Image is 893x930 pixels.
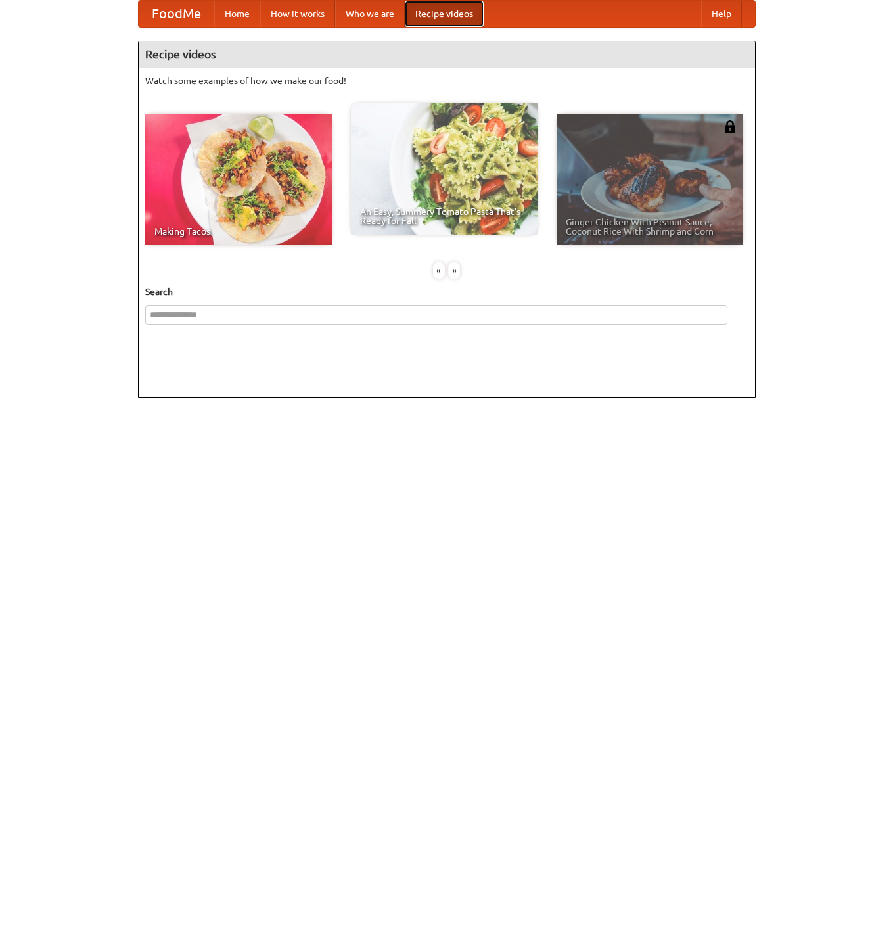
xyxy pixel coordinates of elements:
div: » [448,262,460,279]
a: Home [214,1,260,27]
a: Who we are [335,1,405,27]
a: An Easy, Summery Tomato Pasta That's Ready for Fall [351,103,538,235]
a: Help [701,1,742,27]
a: Recipe videos [405,1,484,27]
a: Making Tacos [145,114,332,245]
h5: Search [145,285,748,298]
h4: Recipe videos [139,41,755,68]
img: 483408.png [723,120,737,133]
p: Watch some examples of how we make our food! [145,74,748,87]
a: FoodMe [139,1,214,27]
a: How it works [260,1,335,27]
span: An Easy, Summery Tomato Pasta That's Ready for Fall [360,207,528,225]
div: « [433,262,445,279]
span: Making Tacos [154,227,323,236]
